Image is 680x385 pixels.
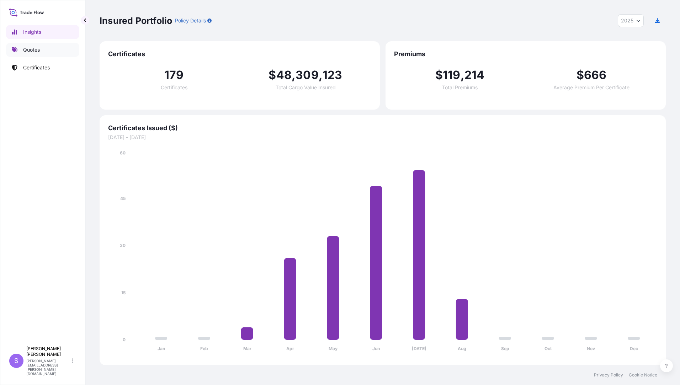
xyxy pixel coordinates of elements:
[120,243,126,248] tspan: 30
[501,346,509,351] tspan: Sep
[577,69,584,81] span: $
[461,69,464,81] span: ,
[553,85,629,90] span: Average Premium Per Certificate
[121,290,126,295] tspan: 15
[6,43,79,57] a: Quotes
[629,372,657,378] a: Cookie Notice
[286,346,294,351] tspan: Apr
[158,346,165,351] tspan: Jan
[108,124,657,132] span: Certificates Issued ($)
[200,346,208,351] tspan: Feb
[23,64,50,71] p: Certificates
[276,69,292,81] span: 48
[26,359,70,376] p: [PERSON_NAME][EMAIL_ADDRESS][PERSON_NAME][DOMAIN_NAME]
[120,196,126,201] tspan: 45
[323,69,342,81] span: 123
[594,372,623,378] a: Privacy Policy
[23,28,41,36] p: Insights
[329,346,338,351] tspan: May
[412,346,426,351] tspan: [DATE]
[175,17,206,24] p: Policy Details
[6,60,79,75] a: Certificates
[276,85,336,90] span: Total Cargo Value Insured
[584,69,607,81] span: 666
[23,46,40,53] p: Quotes
[443,69,461,81] span: 119
[319,69,323,81] span: ,
[14,357,18,364] span: S
[372,346,380,351] tspan: Jun
[442,85,478,90] span: Total Premiums
[108,50,371,58] span: Certificates
[161,85,187,90] span: Certificates
[435,69,443,81] span: $
[464,69,485,81] span: 214
[544,346,552,351] tspan: Oct
[292,69,296,81] span: ,
[120,150,126,155] tspan: 60
[618,14,644,27] button: Year Selector
[26,346,70,357] p: [PERSON_NAME] [PERSON_NAME]
[296,69,319,81] span: 309
[394,50,657,58] span: Premiums
[123,337,126,342] tspan: 0
[587,346,595,351] tspan: Nov
[100,15,172,26] p: Insured Portfolio
[269,69,276,81] span: $
[621,17,633,24] span: 2025
[630,346,638,351] tspan: Dec
[243,346,251,351] tspan: Mar
[108,134,657,141] span: [DATE] - [DATE]
[164,69,184,81] span: 179
[458,346,466,351] tspan: Aug
[6,25,79,39] a: Insights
